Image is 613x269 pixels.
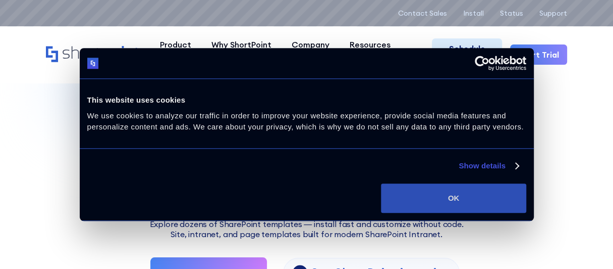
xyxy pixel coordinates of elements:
[87,111,524,131] span: We use cookies to analyze our traffic in order to improve your website experience, provide social...
[87,94,526,106] div: This website uses cookies
[211,38,271,51] div: Why ShortPoint
[46,46,140,63] a: Home
[87,58,99,69] img: logo
[160,38,191,51] div: Product
[340,34,401,55] a: Resources
[201,34,282,55] a: Why ShortPoint
[459,160,518,172] a: Show details
[282,34,340,55] a: Company
[463,9,484,17] a: Install
[46,115,567,122] h1: SHAREPOINT TEMPLATES
[46,230,567,239] h2: Site, intranet, and page templates built for modern SharePoint Intranet.
[438,56,526,71] a: Usercentrics Cookiebot - opens in a new window
[46,218,567,230] p: Explore dozens of SharePoint templates — install fast and customize without code.
[510,44,567,65] a: Start Trial
[563,220,613,269] iframe: Chat Widget
[432,38,502,71] a: Schedule Demo
[500,9,523,17] a: Status
[350,38,391,51] div: Resources
[381,184,526,213] button: OK
[292,38,329,51] div: Company
[150,34,201,55] a: Product
[539,9,567,17] a: Support
[398,9,447,17] a: Contact Sales
[46,139,567,210] div: Fully customizable SharePoint templates with ShortPoint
